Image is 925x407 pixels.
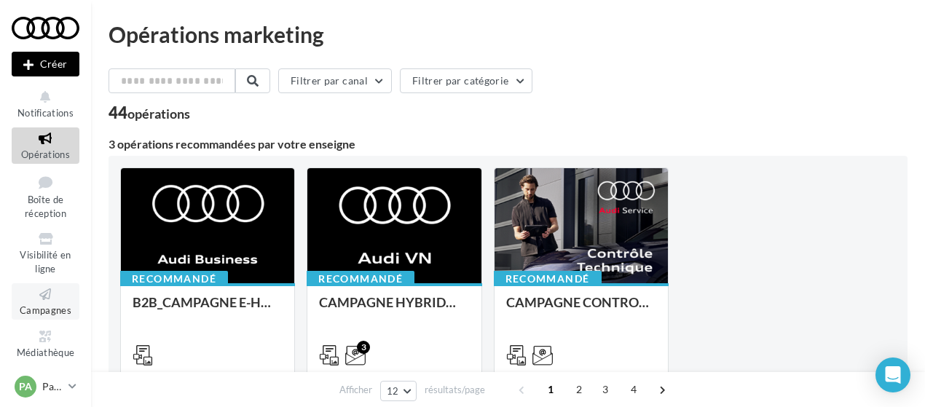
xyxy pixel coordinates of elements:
span: 1 [539,378,562,401]
p: Partenaire Audi [42,379,63,394]
span: 12 [387,385,399,397]
div: Opérations marketing [109,23,908,45]
button: Filtrer par catégorie [400,68,532,93]
button: Créer [12,52,79,76]
button: Filtrer par canal [278,68,392,93]
span: 2 [567,378,591,401]
div: Recommandé [307,271,414,287]
div: opérations [127,107,190,120]
span: 4 [622,378,645,401]
span: Afficher [339,383,372,397]
a: Campagnes [12,283,79,319]
span: Opérations [21,149,70,160]
button: Notifications [12,86,79,122]
button: 12 [380,381,417,401]
span: PA [19,379,32,394]
a: Opérations [12,127,79,163]
div: Recommandé [494,271,602,287]
a: Médiathèque [12,325,79,361]
div: B2B_CAMPAGNE E-HYBRID OCTOBRE [133,295,283,324]
span: 3 [594,378,617,401]
div: 3 [357,341,370,354]
span: Médiathèque [17,347,75,358]
div: 44 [109,105,190,121]
a: PA Partenaire Audi [12,373,79,400]
div: Nouvelle campagne [12,52,79,76]
span: Campagnes [20,304,71,316]
span: Boîte de réception [25,194,66,219]
span: Notifications [17,107,74,119]
a: Boîte de réception [12,170,79,223]
div: CAMPAGNE CONTROLE TECHNIQUE 25€ OCTOBRE [506,295,656,324]
div: CAMPAGNE HYBRIDE RECHARGEABLE [319,295,469,324]
span: résultats/page [425,383,485,397]
a: Visibilité en ligne [12,228,79,277]
div: 3 opérations recommandées par votre enseigne [109,138,908,150]
div: Open Intercom Messenger [875,357,910,392]
div: Recommandé [120,271,228,287]
span: Visibilité en ligne [20,249,71,274]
